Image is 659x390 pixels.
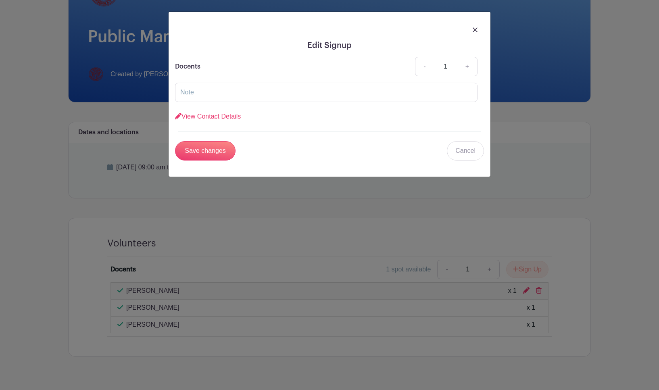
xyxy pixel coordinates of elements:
img: close_button-5f87c8562297e5c2d7936805f587ecaba9071eb48480494691a3f1689db116b3.svg [473,27,478,32]
a: + [457,57,478,76]
p: Docents [175,62,200,71]
h5: Edit Signup [175,41,484,50]
a: Cancel [447,141,484,161]
a: - [415,57,434,76]
input: Save changes [175,141,236,161]
a: View Contact Details [175,113,241,120]
input: Note [175,83,478,102]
